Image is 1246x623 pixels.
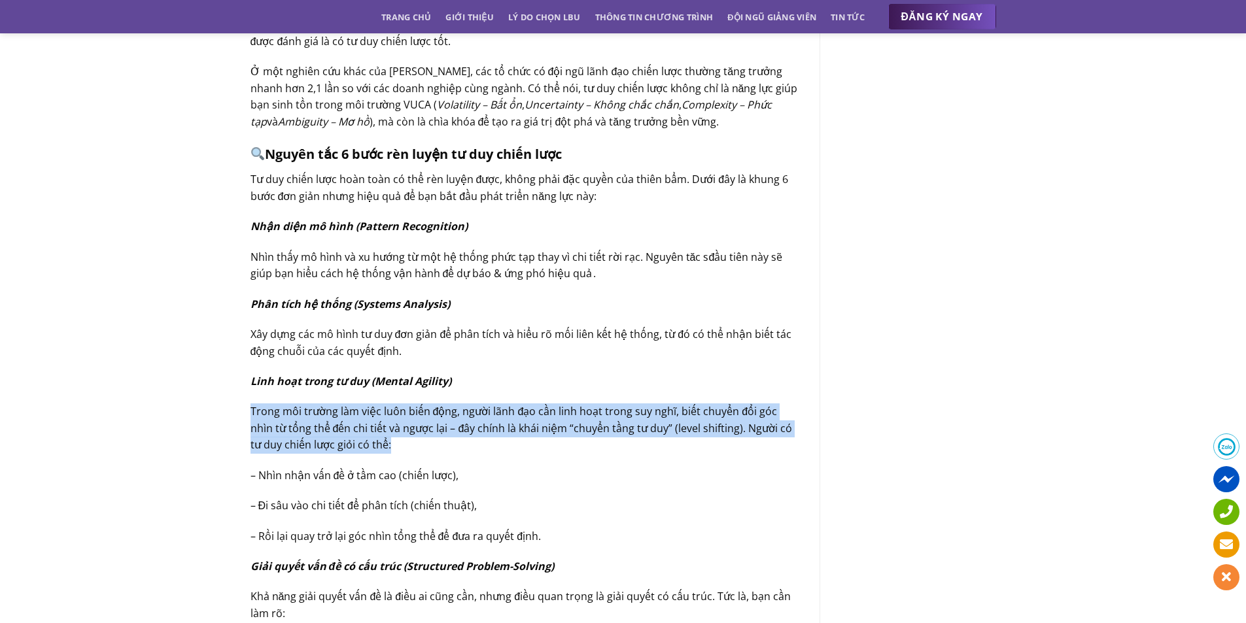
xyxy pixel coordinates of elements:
span: Xây dựng các mô hình tư duy đơn giản để phân tích và hiểu rõ mối liên kết hệ thống, từ đó có thể ... [251,327,792,358]
a: Thông tin chương trình [595,5,714,29]
span: Uncertainty – Không chắc chắn [525,97,679,112]
span: ), mà còn là chìa khóa để tạo ra giá trị đột phá và tăng trưởng bền vững. [370,114,719,129]
a: Tin tức [831,5,865,29]
span: Complexity – Phức tạp [251,97,772,129]
i: Linh hoạt trong tư duy (Mental Agility) [251,374,451,388]
span: Ambiguity – Mơ hồ [278,114,370,129]
a: Lý do chọn LBU [508,5,581,29]
i: Phân tích hệ thống (Systems Analysis) [251,297,450,311]
b: Nguyên tắc 6 bước rèn luyện tư duy chiến lược [251,145,562,163]
span: Khả năng giải quyết vấn đề là điều ai cũng cần, nhưng điều quan trọng là giải quyết có cấu trúc. ... [251,589,791,620]
span: Ở một nghiên cứu khác của [PERSON_NAME], các tổ chức có đội ngũ lãnh đạo chiến lược thường tăng t... [251,64,798,112]
span: , [522,97,525,112]
a: Giới thiệu [445,5,494,29]
i: Nhận diện mô hình (Pattern Recognition) [251,219,468,233]
span: ĐĂNG KÝ NGAY [901,8,983,25]
span: – Nhìn nhận vấn đề ở tầm cao (chiến lược), [251,468,459,482]
span: Tư duy chiến lược hoàn toàn có thể rèn luyện được, không phải đặc quyền của thiên bẩm. Dưới đây l... [251,172,789,203]
a: Đội ngũ giảng viên [727,5,816,29]
span: Nhìn thấy mô hình và xu hướng từ một hệ thống phức tạp thay vì chi tiết rời rạc. Nguyên tăc sđầu ... [251,250,783,281]
span: Trong môi trường làm việc luôn biến động, người lãnh đạo cần linh hoạt trong suy nghĩ, biết chuyể... [251,404,793,452]
i: Giải quyết vấn đề có cấu trúc (Structured Problem-Solving) [251,559,555,573]
img: 🔍 [251,147,264,160]
span: Volatility – Bất ổn [437,97,522,112]
span: – Rồi lại quay trở lại góc nhìn tổng thể để đưa ra quyết định. [251,529,542,543]
span: – Đi sâu vào chi tiết để phân tích (chiến thuật), [251,498,477,513]
span: và [267,114,278,129]
a: ĐĂNG KÝ NGAY [888,4,996,30]
a: Trang chủ [381,5,431,29]
span: , [679,97,682,112]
